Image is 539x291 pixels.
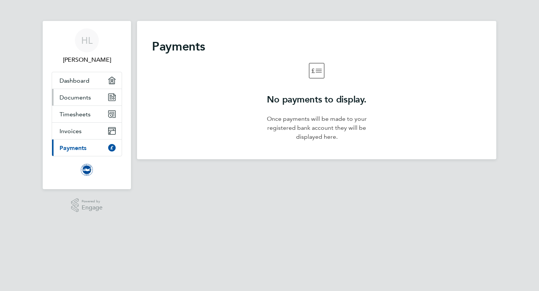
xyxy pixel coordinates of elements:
a: Invoices [52,123,122,139]
a: Go to home page [52,164,122,176]
img: brightonandhovealbion-logo-retina.png [81,164,93,176]
a: Dashboard [52,72,122,89]
span: Harri Larkin [52,55,122,64]
span: Payments [60,144,86,151]
h2: Payments [152,39,481,54]
span: Dashboard [60,77,89,84]
span: Documents [60,94,91,101]
span: HL [81,36,92,45]
a: Timesheets [52,106,122,122]
a: Payments [52,140,122,156]
a: HL[PERSON_NAME] [52,28,122,64]
p: Once payments will be made to your registered bank account they will be displayed here. [263,114,371,141]
nav: Main navigation [43,21,131,189]
h2: No payments to display. [263,94,371,105]
span: Engage [82,205,103,211]
span: Powered by [82,198,103,205]
a: Documents [52,89,122,105]
a: Powered byEngage [71,198,103,212]
span: Invoices [60,128,82,135]
span: Timesheets [60,111,91,118]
